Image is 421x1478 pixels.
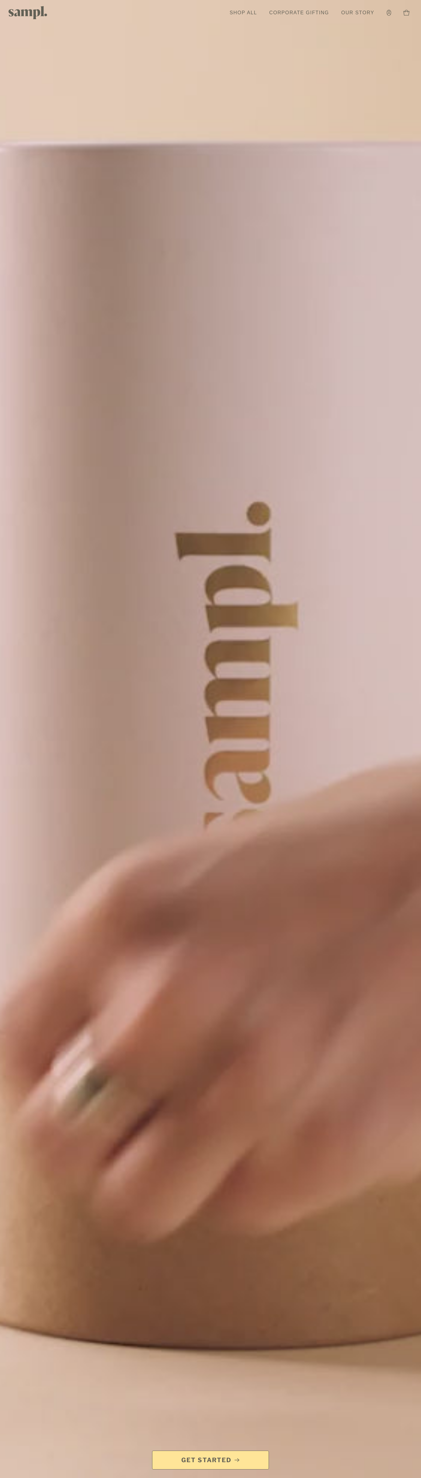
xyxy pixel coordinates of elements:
[9,6,47,19] img: Sampl logo
[152,1451,269,1469] a: Get Started
[338,6,378,19] a: Our Story
[266,6,332,19] a: Corporate Gifting
[181,1456,231,1464] span: Get Started
[227,6,260,19] a: Shop All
